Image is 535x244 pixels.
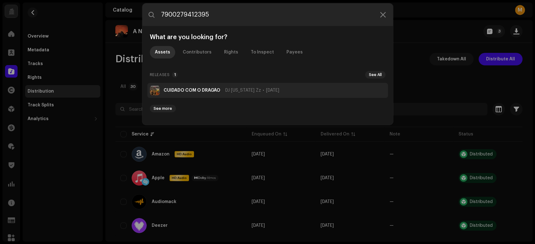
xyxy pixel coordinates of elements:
[147,33,388,41] div: What are you looking for?
[365,71,386,79] button: See All
[183,46,212,58] div: Contributors
[286,46,303,58] div: Payees
[225,88,261,93] span: DJ [US_STATE] Zz
[164,88,220,93] strong: CUIDADO COM O DRAGÃO
[150,71,170,79] span: Releases
[251,46,274,58] div: To Inspect
[266,88,279,93] span: [DATE]
[150,105,176,112] button: See more
[150,85,160,95] img: 64ca47ce-6557-4652-989b-60fbc584aaf7
[154,106,172,111] span: See more
[172,72,178,78] p-badge: 1
[224,46,238,58] div: Rights
[369,72,382,77] span: See All
[142,3,393,26] input: Search
[155,46,170,58] div: Assets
